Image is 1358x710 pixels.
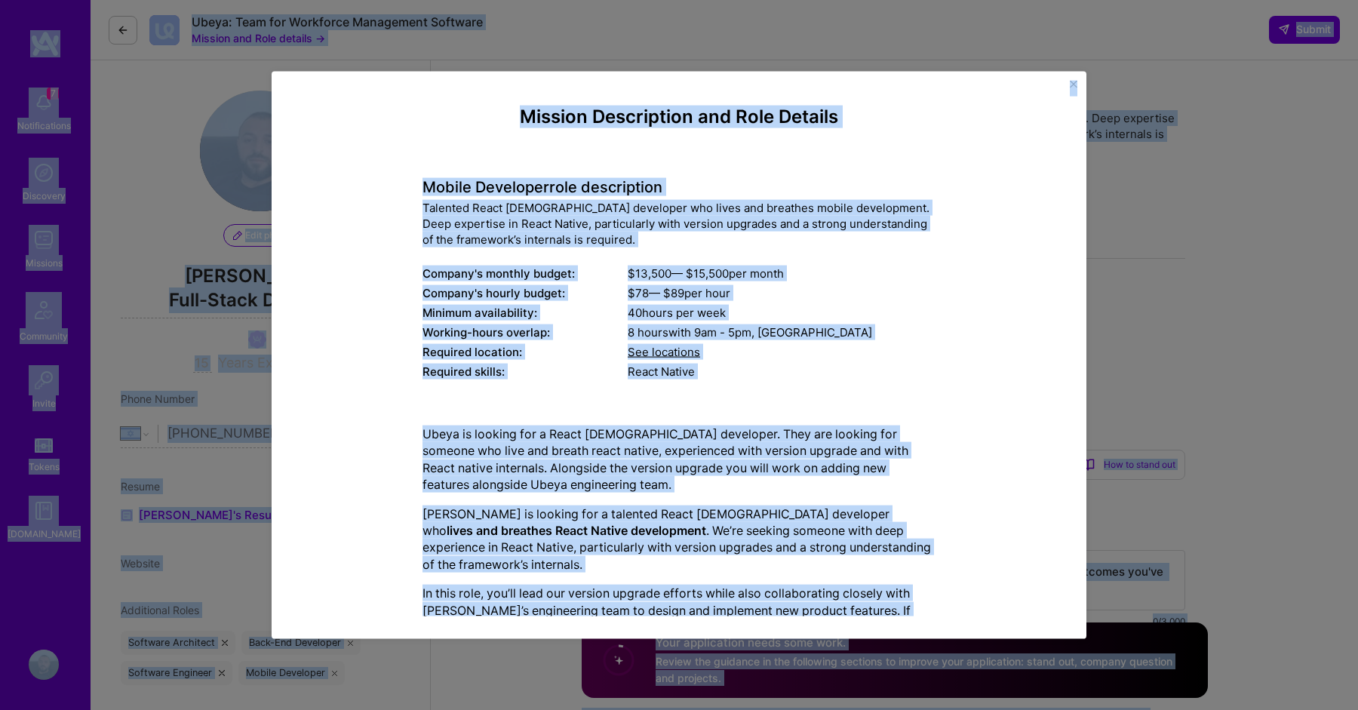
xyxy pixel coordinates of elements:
div: Required location: [422,343,628,359]
div: Minimum availability: [422,304,628,320]
div: Talented React [DEMOGRAPHIC_DATA] developer who lives and breathes mobile development. Deep exper... [422,199,936,247]
h4: Mission Description and Role Details [422,106,936,128]
div: Working-hours overlap: [422,324,628,340]
div: 40 hours per week [628,304,936,320]
div: Company's hourly budget: [422,284,628,300]
div: $ 13,500 — $ 15,500 per month [628,265,936,281]
p: Ubeya is looking for a React [DEMOGRAPHIC_DATA] developer. They are looking for someone who live ... [422,425,936,493]
div: Company's monthly budget: [422,265,628,281]
strong: lives and breathes React Native development [447,523,706,538]
span: 9am - 5pm , [691,324,757,339]
div: React Native [628,363,936,379]
div: 8 hours with [GEOGRAPHIC_DATA] [628,324,936,340]
button: Close [1070,80,1077,96]
h4: Mobile Developer role description [422,177,936,195]
div: Required skills: [422,363,628,379]
p: In this role, you’ll lead our version upgrade efforts while also collaborating closely with [PERS... [422,585,936,653]
div: $ 78 — $ 89 per hour [628,284,936,300]
p: [PERSON_NAME] is looking for a talented React [DEMOGRAPHIC_DATA] developer who . We’re seeking so... [422,505,936,573]
span: See locations [628,344,700,358]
